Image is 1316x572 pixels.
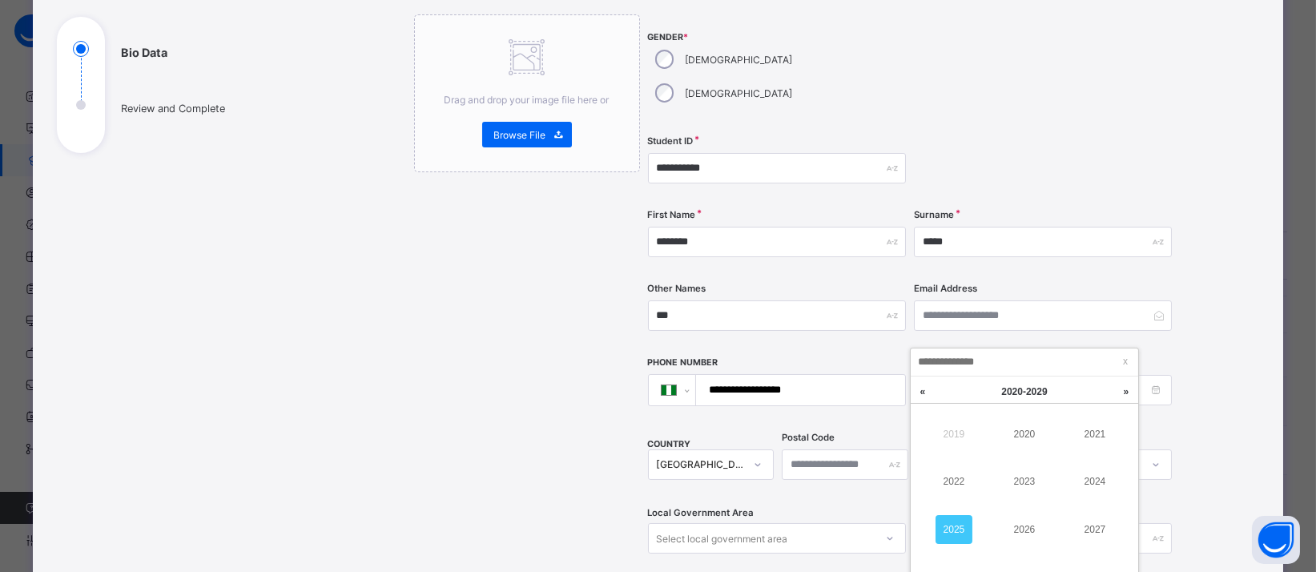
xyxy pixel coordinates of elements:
[648,439,691,449] span: COUNTRY
[914,209,954,220] label: Surname
[936,515,972,544] a: 2025
[1001,386,1047,397] span: 2020 - 2029
[952,377,1097,407] a: 2020-2029
[911,377,935,407] a: Last decade
[648,32,906,42] span: Gender
[1077,467,1113,496] a: 2024
[1060,458,1130,506] td: 2024
[1006,515,1043,544] a: 2026
[782,432,835,443] label: Postal Code
[648,283,706,294] label: Other Names
[989,458,1060,506] td: 2023
[648,209,696,220] label: First Name
[1252,516,1300,564] button: Open asap
[657,459,745,471] div: [GEOGRAPHIC_DATA]
[1077,420,1113,449] a: 2021
[936,420,972,449] a: 2019
[648,357,718,368] label: Phone Number
[648,507,755,518] span: Local Government Area
[936,467,972,496] a: 2022
[914,283,977,294] label: Email Address
[919,506,989,553] td: 2025
[989,506,1060,553] td: 2026
[648,135,694,147] label: Student ID
[919,458,989,506] td: 2022
[657,523,788,554] div: Select local government area
[1006,420,1043,449] a: 2020
[1060,411,1130,458] td: 2021
[685,54,792,66] label: [DEMOGRAPHIC_DATA]
[1060,506,1130,553] td: 2027
[1006,467,1043,496] a: 2023
[1077,515,1113,544] a: 2027
[494,129,546,141] span: Browse File
[919,411,989,458] td: 2019
[414,14,640,172] div: Drag and drop your image file here orBrowse File
[1114,377,1138,407] a: Next decade
[989,411,1060,458] td: 2020
[685,87,792,99] label: [DEMOGRAPHIC_DATA]
[445,94,610,106] span: Drag and drop your image file here or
